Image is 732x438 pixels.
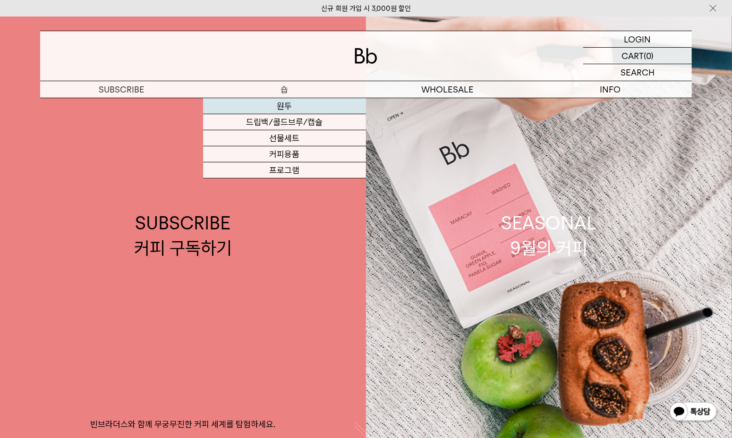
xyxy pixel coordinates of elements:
a: 프로그램 [203,162,366,178]
a: 선물세트 [203,130,366,146]
a: 숍 [203,81,366,98]
img: 카카오톡 채널 1:1 채팅 버튼 [669,401,718,424]
div: SUBSCRIBE 커피 구독하기 [134,211,232,261]
a: 원두 [203,98,366,114]
div: SEASONAL 9월의 커피 [502,211,597,261]
a: 커피용품 [203,146,366,162]
p: SEARCH [621,64,655,81]
a: LOGIN [583,31,692,48]
a: 드립백/콜드브루/캡슐 [203,114,366,130]
p: WHOLESALE [366,81,529,98]
a: CART (0) [583,48,692,64]
a: SUBSCRIBE [40,81,203,98]
p: LOGIN [624,31,651,47]
p: (0) [644,48,654,64]
a: 신규 회원 가입 시 3,000원 할인 [321,4,411,13]
p: INFO [529,81,692,98]
p: CART [621,48,644,64]
img: 로고 [355,48,377,64]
